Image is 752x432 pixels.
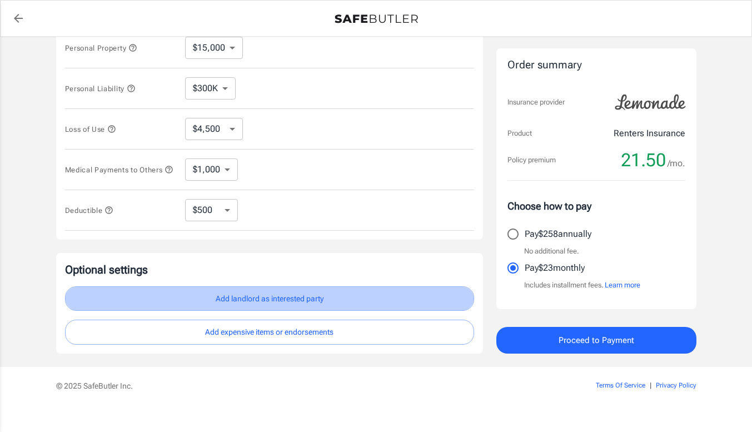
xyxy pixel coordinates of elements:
button: Deductible [65,203,114,217]
p: © 2025 SafeButler Inc. [56,380,533,391]
button: Loss of Use [65,122,116,136]
div: Order summary [507,57,685,73]
p: Insurance provider [507,97,565,108]
button: Learn more [605,280,640,291]
button: Medical Payments to Others [65,163,174,176]
a: Terms Of Service [596,381,645,389]
p: No additional fee. [524,246,579,257]
a: back to quotes [7,7,29,29]
span: Medical Payments to Others [65,166,174,174]
span: Personal Liability [65,85,136,93]
p: Product [507,128,532,139]
span: | [650,381,651,389]
button: Add expensive items or endorsements [65,320,474,345]
button: Add landlord as interested party [65,286,474,311]
span: Personal Property [65,44,137,52]
p: Pay $258 annually [525,227,591,241]
p: Renters Insurance [614,127,685,140]
span: /mo. [668,156,685,171]
span: 21.50 [621,149,666,171]
p: Includes installment fees. [524,280,640,291]
span: Proceed to Payment [559,333,634,347]
button: Proceed to Payment [496,327,696,354]
a: Privacy Policy [656,381,696,389]
span: Deductible [65,206,114,215]
img: Back to quotes [335,14,418,23]
span: Loss of Use [65,125,116,133]
p: Optional settings [65,262,474,277]
p: Policy premium [507,155,556,166]
p: Choose how to pay [507,198,685,213]
button: Personal Property [65,41,137,54]
img: Lemonade [609,87,692,118]
button: Personal Liability [65,82,136,95]
p: Pay $23 monthly [525,261,585,275]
